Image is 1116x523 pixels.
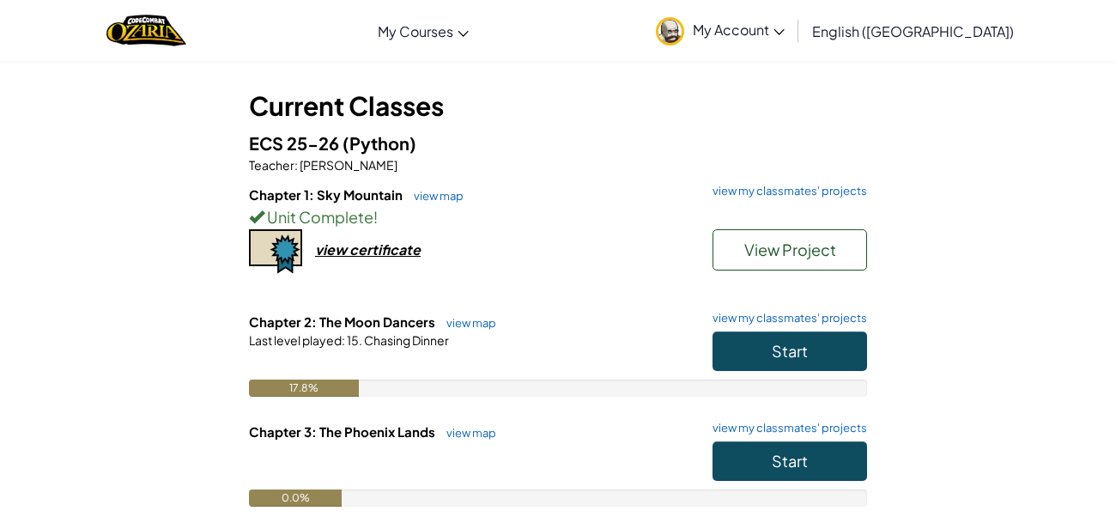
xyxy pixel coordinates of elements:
[772,341,808,361] span: Start
[704,313,867,324] a: view my classmates' projects
[106,13,186,48] img: Home
[713,331,867,371] button: Start
[249,313,438,330] span: Chapter 2: The Moon Dancers
[693,21,785,39] span: My Account
[656,17,684,46] img: avatar
[298,157,397,173] span: [PERSON_NAME]
[249,423,438,440] span: Chapter 3: The Phoenix Lands
[405,189,464,203] a: view map
[249,186,405,203] span: Chapter 1: Sky Mountain
[772,451,808,471] span: Start
[249,332,342,348] span: Last level played
[647,3,793,58] a: My Account
[249,229,302,274] img: certificate-icon.png
[249,132,343,154] span: ECS 25-26
[249,490,342,507] div: 0.0%
[342,332,345,348] span: :
[362,332,449,348] span: Chasing Dinner
[713,441,867,481] button: Start
[106,13,186,48] a: Ozaria by CodeCombat logo
[438,426,496,440] a: view map
[343,132,416,154] span: (Python)
[373,207,378,227] span: !
[378,22,453,40] span: My Courses
[812,22,1014,40] span: English ([GEOGRAPHIC_DATA])
[804,8,1022,54] a: English ([GEOGRAPHIC_DATA])
[249,157,294,173] span: Teacher
[704,185,867,197] a: view my classmates' projects
[249,240,421,258] a: view certificate
[744,240,836,259] span: View Project
[704,423,867,434] a: view my classmates' projects
[264,207,373,227] span: Unit Complete
[249,87,867,125] h3: Current Classes
[315,240,421,258] div: view certificate
[249,380,359,397] div: 17.8%
[438,316,496,330] a: view map
[369,8,477,54] a: My Courses
[294,157,298,173] span: :
[713,229,867,271] button: View Project
[345,332,362,348] span: 15.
